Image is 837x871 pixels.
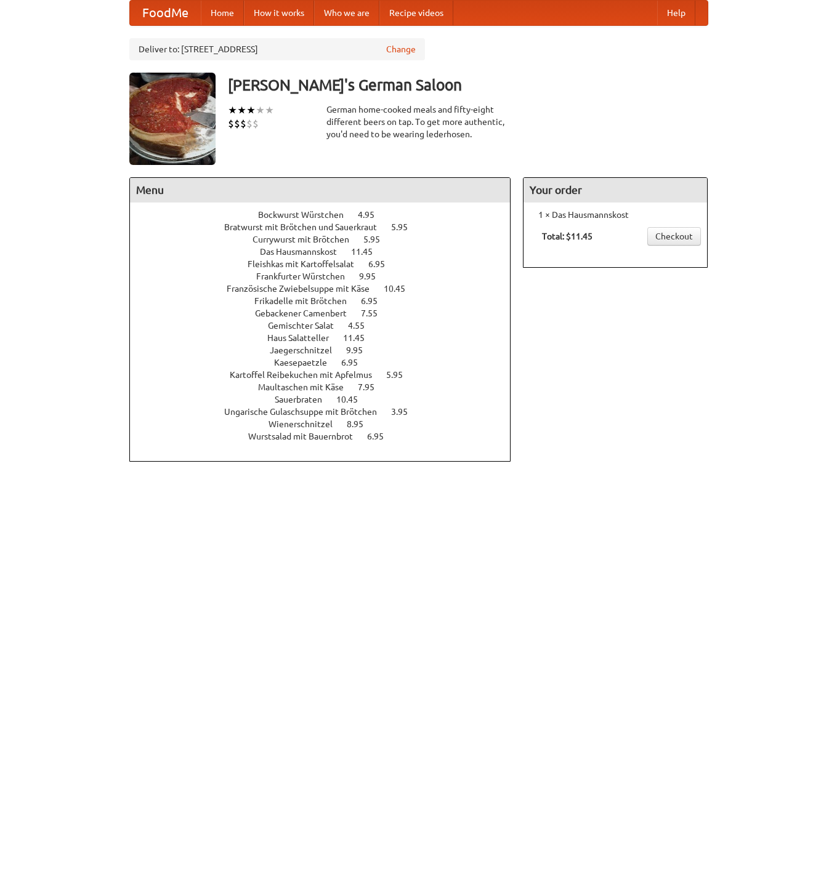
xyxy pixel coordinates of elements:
a: Gebackener Camenbert 7.55 [255,308,400,318]
span: 4.55 [348,321,377,331]
span: Wurstsalad mit Bauernbrot [248,431,365,441]
span: 3.95 [391,407,420,417]
li: ★ [246,103,256,117]
span: 5.95 [386,370,415,380]
li: $ [240,117,246,130]
a: FoodMe [130,1,201,25]
span: 11.45 [343,333,377,343]
a: Checkout [647,227,701,246]
a: Sauerbraten 10.45 [275,395,381,404]
span: 5.95 [391,222,420,232]
a: Jaegerschnitzel 9.95 [270,345,386,355]
li: $ [253,117,259,130]
span: Jaegerschnitzel [270,345,344,355]
a: Help [657,1,695,25]
h4: Your order [524,178,707,203]
span: Gebackener Camenbert [255,308,359,318]
span: 9.95 [359,271,388,281]
li: ★ [265,103,274,117]
span: Französische Zwiebelsuppe mit Käse [227,284,382,294]
li: ★ [256,103,265,117]
span: 6.95 [368,259,397,269]
a: Who we are [314,1,379,25]
a: Haus Salatteller 11.45 [267,333,387,343]
a: Fleishkas mit Kartoffelsalat 6.95 [248,259,408,269]
span: 8.95 [347,419,376,429]
span: Currywurst mit Brötchen [253,235,362,244]
a: Currywurst mit Brötchen 5.95 [253,235,403,244]
li: ★ [237,103,246,117]
span: Sauerbraten [275,395,334,404]
a: Kaesepaetzle 6.95 [274,358,381,367]
span: Frikadelle mit Brötchen [254,296,359,306]
a: Gemischter Salat 4.55 [268,321,387,331]
span: Ungarische Gulaschsuppe mit Brötchen [224,407,389,417]
span: 5.95 [363,235,392,244]
span: Fleishkas mit Kartoffelsalat [248,259,366,269]
a: Bratwurst mit Brötchen und Sauerkraut 5.95 [224,222,431,232]
a: Französische Zwiebelsuppe mit Käse 10.45 [227,284,428,294]
span: Haus Salatteller [267,333,341,343]
span: Maultaschen mit Käse [258,382,356,392]
span: 10.45 [384,284,418,294]
span: 7.95 [358,382,387,392]
span: 6.95 [341,358,370,367]
span: 10.45 [336,395,370,404]
a: Change [386,43,416,55]
a: Frankfurter Würstchen 9.95 [256,271,398,281]
div: German home-cooked meals and fifty-eight different beers on tap. To get more authentic, you'd nee... [326,103,511,140]
h4: Menu [130,178,511,203]
span: 4.95 [358,210,387,220]
span: Bratwurst mit Brötchen und Sauerkraut [224,222,389,232]
span: Kaesepaetzle [274,358,339,367]
b: Total: $11.45 [542,231,592,241]
span: Wienerschnitzel [269,419,345,429]
span: 9.95 [346,345,375,355]
span: 6.95 [361,296,390,306]
a: Wienerschnitzel 8.95 [269,419,386,429]
span: 7.55 [361,308,390,318]
a: Das Hausmannskost 11.45 [260,247,395,257]
span: Bockwurst Würstchen [258,210,356,220]
a: How it works [244,1,314,25]
span: Gemischter Salat [268,321,346,331]
a: Ungarische Gulaschsuppe mit Brötchen 3.95 [224,407,431,417]
li: $ [234,117,240,130]
a: Recipe videos [379,1,453,25]
li: ★ [228,103,237,117]
a: Wurstsalad mit Bauernbrot 6.95 [248,431,406,441]
span: Kartoffel Reibekuchen mit Apfelmus [230,370,384,380]
span: 6.95 [367,431,396,441]
li: 1 × Das Hausmannskost [530,209,701,221]
a: Maultaschen mit Käse 7.95 [258,382,397,392]
a: Home [201,1,244,25]
li: $ [228,117,234,130]
span: 11.45 [351,247,385,257]
div: Deliver to: [STREET_ADDRESS] [129,38,425,60]
h3: [PERSON_NAME]'s German Saloon [228,73,708,97]
a: Bockwurst Würstchen 4.95 [258,210,397,220]
span: Das Hausmannskost [260,247,349,257]
a: Kartoffel Reibekuchen mit Apfelmus 5.95 [230,370,426,380]
li: $ [246,117,253,130]
span: Frankfurter Würstchen [256,271,357,281]
a: Frikadelle mit Brötchen 6.95 [254,296,400,306]
img: angular.jpg [129,73,216,165]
